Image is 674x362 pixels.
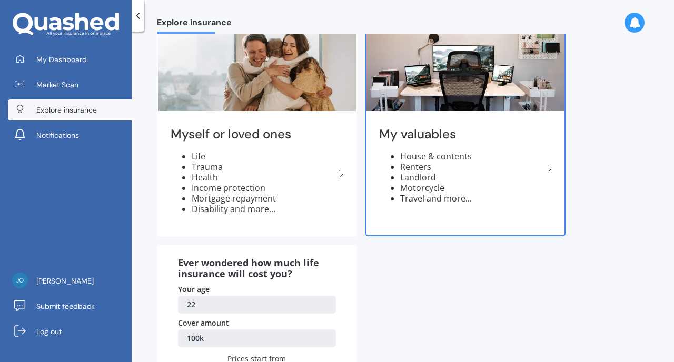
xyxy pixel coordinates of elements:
a: Submit feedback [8,296,132,317]
li: Travel and more... [400,193,543,204]
a: 22 [178,296,336,314]
img: b4e26bfad90a00b31277dbdb8af9e4f4 [12,273,28,288]
li: Mortgage repayment [192,193,335,204]
li: Disability and more... [192,204,335,214]
span: Log out [36,326,62,337]
li: Landlord [400,172,543,183]
span: [PERSON_NAME] [36,276,94,286]
span: Submit feedback [36,301,95,311]
a: Log out [8,321,132,342]
span: My Dashboard [36,54,87,65]
div: Cover amount [178,318,336,328]
h2: Myself or loved ones [171,126,335,143]
span: Explore insurance [36,105,97,115]
div: Ever wondered how much life insurance will cost you? [178,257,336,280]
h2: My valuables [379,126,543,143]
li: Health [192,172,335,183]
li: Renters [400,162,543,172]
div: Your age [178,284,336,295]
img: My valuables [366,25,564,111]
span: Market Scan [36,79,78,90]
a: Explore insurance [8,99,132,120]
li: Motorcycle [400,183,543,193]
li: Income protection [192,183,335,193]
a: Market Scan [8,74,132,95]
a: My Dashboard [8,49,132,70]
li: Trauma [192,162,335,172]
li: Life [192,151,335,162]
a: Notifications [8,125,132,146]
span: Explore insurance [157,17,232,32]
a: 100k [178,329,336,347]
li: House & contents [400,151,543,162]
img: Myself or loved ones [158,25,356,111]
span: Notifications [36,130,79,140]
a: [PERSON_NAME] [8,270,132,291]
